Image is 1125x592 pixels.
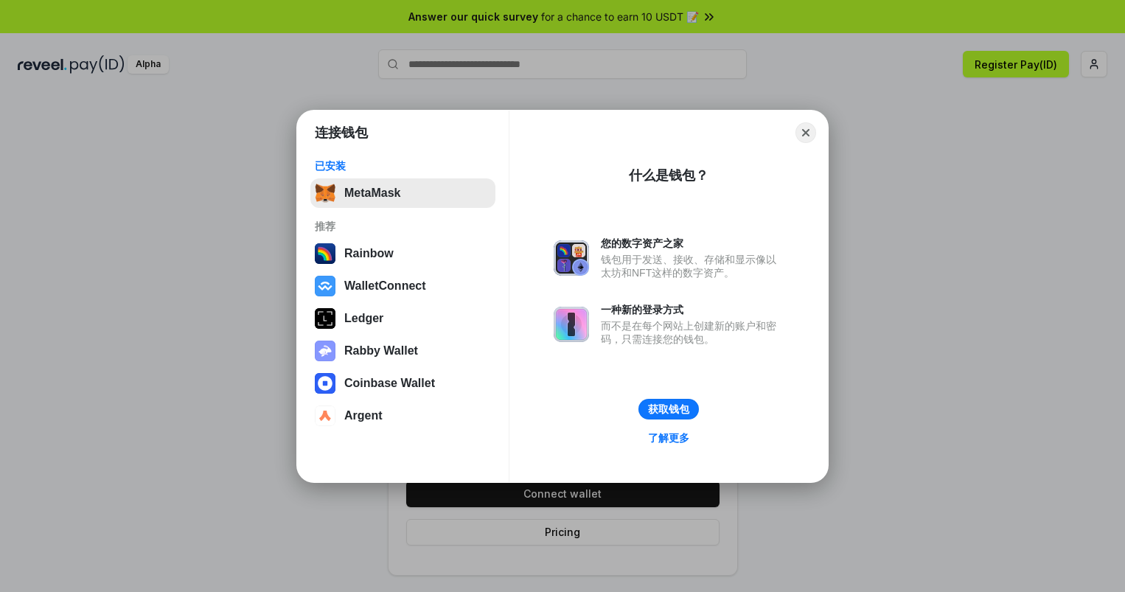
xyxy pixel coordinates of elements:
div: WalletConnect [344,279,426,293]
img: svg+xml,%3Csvg%20xmlns%3D%22http%3A%2F%2Fwww.w3.org%2F2000%2Fsvg%22%20fill%3D%22none%22%20viewBox... [315,341,335,361]
div: 什么是钱包？ [629,167,708,184]
div: Ledger [344,312,383,325]
img: svg+xml,%3Csvg%20xmlns%3D%22http%3A%2F%2Fwww.w3.org%2F2000%2Fsvg%22%20width%3D%2228%22%20height%3... [315,308,335,329]
div: 获取钱包 [648,403,689,416]
div: 您的数字资产之家 [601,237,784,250]
button: Argent [310,401,495,431]
img: svg+xml,%3Csvg%20width%3D%2228%22%20height%3D%2228%22%20viewBox%3D%220%200%2028%2028%22%20fill%3D... [315,373,335,394]
img: svg+xml,%3Csvg%20xmlns%3D%22http%3A%2F%2Fwww.w3.org%2F2000%2Fsvg%22%20fill%3D%22none%22%20viewBox... [554,240,589,276]
img: svg+xml,%3Csvg%20xmlns%3D%22http%3A%2F%2Fwww.w3.org%2F2000%2Fsvg%22%20fill%3D%22none%22%20viewBox... [554,307,589,342]
div: 一种新的登录方式 [601,303,784,316]
div: 已安装 [315,159,491,173]
button: Rainbow [310,239,495,268]
div: Rabby Wallet [344,344,418,358]
button: 获取钱包 [638,399,699,419]
div: Argent [344,409,383,422]
button: WalletConnect [310,271,495,301]
img: svg+xml,%3Csvg%20width%3D%22120%22%20height%3D%22120%22%20viewBox%3D%220%200%20120%20120%22%20fil... [315,243,335,264]
img: svg+xml,%3Csvg%20width%3D%2228%22%20height%3D%2228%22%20viewBox%3D%220%200%2028%2028%22%20fill%3D... [315,405,335,426]
button: Rabby Wallet [310,336,495,366]
img: svg+xml,%3Csvg%20width%3D%2228%22%20height%3D%2228%22%20viewBox%3D%220%200%2028%2028%22%20fill%3D... [315,276,335,296]
button: Coinbase Wallet [310,369,495,398]
img: svg+xml,%3Csvg%20fill%3D%22none%22%20height%3D%2233%22%20viewBox%3D%220%200%2035%2033%22%20width%... [315,183,335,203]
div: 而不是在每个网站上创建新的账户和密码，只需连接您的钱包。 [601,319,784,346]
button: Close [795,122,816,143]
div: 钱包用于发送、接收、存储和显示像以太坊和NFT这样的数字资产。 [601,253,784,279]
a: 了解更多 [639,428,698,448]
div: Rainbow [344,247,394,260]
div: 推荐 [315,220,491,233]
button: Ledger [310,304,495,333]
div: 了解更多 [648,431,689,445]
h1: 连接钱包 [315,124,368,142]
div: Coinbase Wallet [344,377,435,390]
div: MetaMask [344,187,400,200]
button: MetaMask [310,178,495,208]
